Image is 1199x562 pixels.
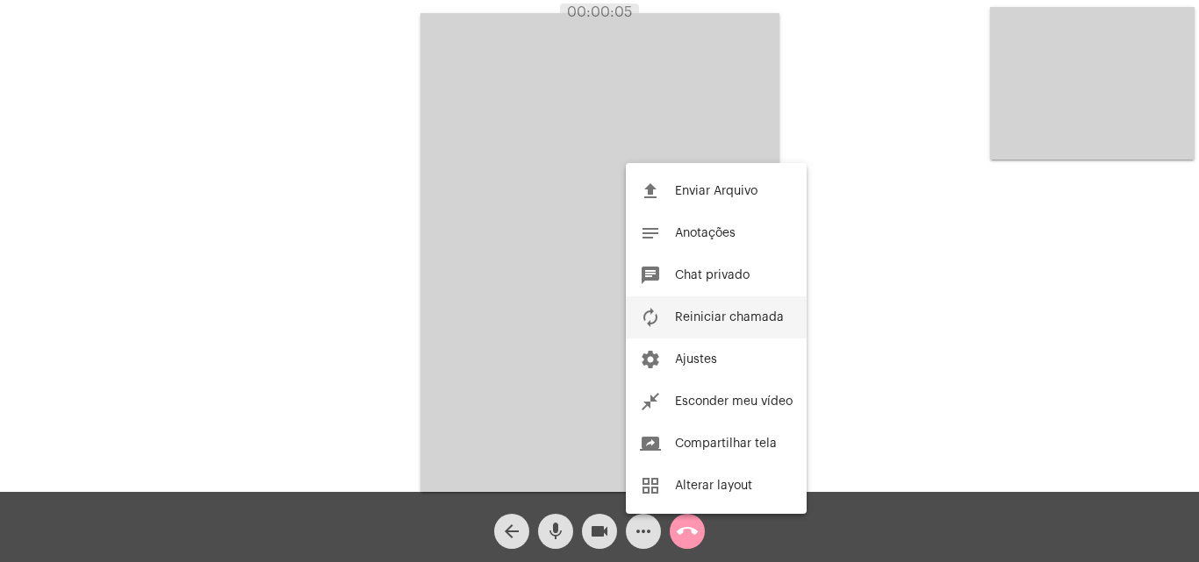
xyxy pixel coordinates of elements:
span: Ajustes [675,353,717,366]
mat-icon: close_fullscreen [640,391,661,412]
mat-icon: file_upload [640,181,661,202]
mat-icon: notes [640,223,661,244]
span: Chat privado [675,269,750,281]
span: Reiniciar chamada [675,311,784,324]
span: Alterar layout [675,480,752,492]
mat-icon: grid_view [640,475,661,496]
span: Compartilhar tela [675,438,777,450]
span: Esconder meu vídeo [675,395,793,408]
span: Anotações [675,227,736,239]
mat-icon: chat [640,265,661,286]
mat-icon: screen_share [640,433,661,454]
span: Enviar Arquivo [675,185,757,197]
mat-icon: settings [640,349,661,370]
mat-icon: autorenew [640,307,661,328]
